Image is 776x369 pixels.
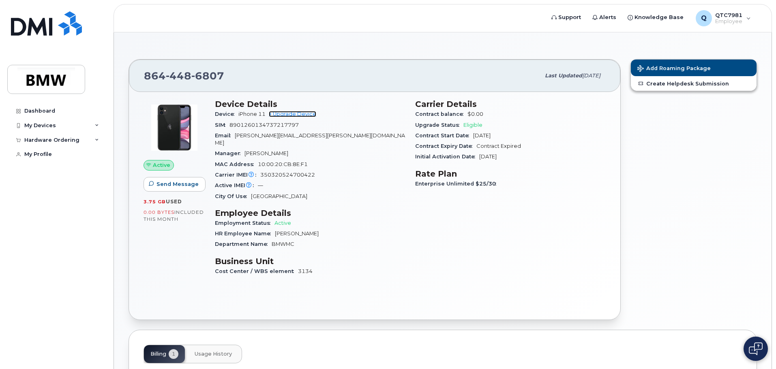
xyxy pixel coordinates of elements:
span: 3134 [298,268,313,274]
span: Last updated [545,73,582,79]
span: Active IMEI [215,182,258,188]
h3: Device Details [215,99,405,109]
span: 448 [166,70,191,82]
span: 350320524700422 [260,172,315,178]
span: Send Message [156,180,199,188]
span: Department Name [215,241,272,247]
span: Contract Expiry Date [415,143,476,149]
span: 864 [144,70,224,82]
span: 3.75 GB [144,199,166,205]
span: Enterprise Unlimited $25/30 [415,181,500,187]
a: + Upgrade Device [269,111,316,117]
span: iPhone 11 [238,111,266,117]
span: [DATE] [473,132,491,139]
span: Manager [215,150,244,156]
span: Add Roaming Package [637,65,711,73]
span: SIM [215,122,229,128]
span: — [258,182,263,188]
span: Upgrade Status [415,122,463,128]
span: Eligible [463,122,482,128]
span: Initial Activation Date [415,154,479,160]
span: Active [274,220,291,226]
span: [PERSON_NAME][EMAIL_ADDRESS][PERSON_NAME][DOMAIN_NAME] [215,132,405,146]
span: Cost Center / WBS element [215,268,298,274]
span: 6807 [191,70,224,82]
span: BMWMC [272,241,294,247]
span: Usage History [195,351,232,357]
span: Active [153,161,170,169]
img: Open chat [749,342,763,355]
span: HR Employee Name [215,230,275,237]
h3: Business Unit [215,256,405,266]
span: Contract Start Date [415,132,473,139]
h3: Rate Plan [415,169,606,179]
span: MAC Address [215,161,258,167]
span: Contract balance [415,111,467,117]
h3: Employee Details [215,208,405,218]
span: [DATE] [582,73,600,79]
button: Add Roaming Package [631,60,757,76]
button: Send Message [144,177,206,192]
a: Create Helpdesk Submission [631,76,757,91]
span: Employment Status [215,220,274,226]
span: Device [215,111,238,117]
span: [PERSON_NAME] [275,230,319,237]
span: Email [215,132,235,139]
span: used [166,198,182,205]
span: 0.00 Bytes [144,209,174,215]
span: Contract Expired [476,143,521,149]
img: iPhone_11.jpg [150,103,199,152]
span: $0.00 [467,111,483,117]
span: City Of Use [215,193,251,199]
span: 8901260134737217797 [229,122,299,128]
span: Carrier IMEI [215,172,260,178]
h3: Carrier Details [415,99,606,109]
span: 10:00:20:CB:8E:F1 [258,161,308,167]
span: [DATE] [479,154,497,160]
span: [PERSON_NAME] [244,150,288,156]
span: [GEOGRAPHIC_DATA] [251,193,307,199]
